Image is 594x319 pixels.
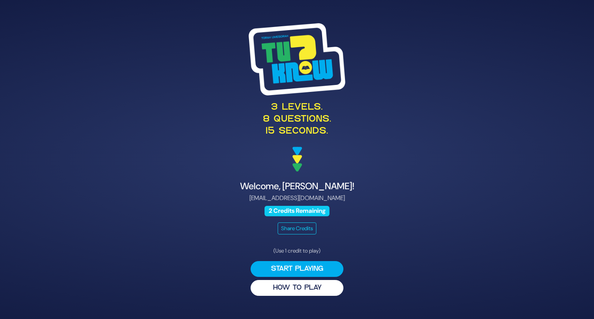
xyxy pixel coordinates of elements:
[108,181,486,192] h4: Welcome, [PERSON_NAME]!
[292,147,302,171] img: decoration arrows
[278,222,316,234] button: Share Credits
[251,261,343,277] button: Start Playing
[249,23,345,95] img: Tournament Logo
[265,206,329,216] span: 2 Credits Remaining
[251,247,343,255] p: (Use 1 credit to play)
[108,102,486,138] p: 3 levels. 8 questions. 15 seconds.
[251,280,343,296] button: HOW TO PLAY
[108,193,486,203] p: [EMAIL_ADDRESS][DOMAIN_NAME]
